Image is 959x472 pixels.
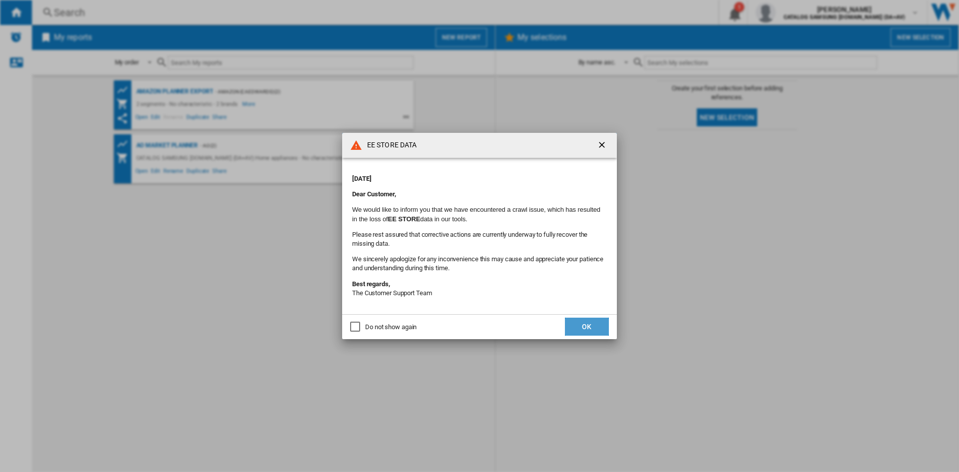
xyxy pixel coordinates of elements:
strong: Best regards, [352,280,390,288]
p: Please rest assured that corrective actions are currently underway to fully recover the missing d... [352,230,607,248]
button: getI18NText('BUTTONS.CLOSE_DIALOG') [593,135,613,155]
b: EE STORE [388,215,421,223]
strong: Dear Customer, [352,190,396,198]
div: Do not show again [365,323,417,332]
md-checkbox: Do not show again [350,322,417,332]
button: OK [565,318,609,336]
p: We sincerely apologize for any inconvenience this may cause and appreciate your patience and unde... [352,255,607,273]
strong: [DATE] [352,175,371,182]
ng-md-icon: getI18NText('BUTTONS.CLOSE_DIALOG') [597,140,609,152]
p: The Customer Support Team [352,280,607,298]
font: We would like to inform you that we have encountered a crawl issue, which has resulted in the los... [352,206,600,222]
h4: EE STORE DATA [362,140,417,150]
font: data in our tools. [420,215,467,223]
